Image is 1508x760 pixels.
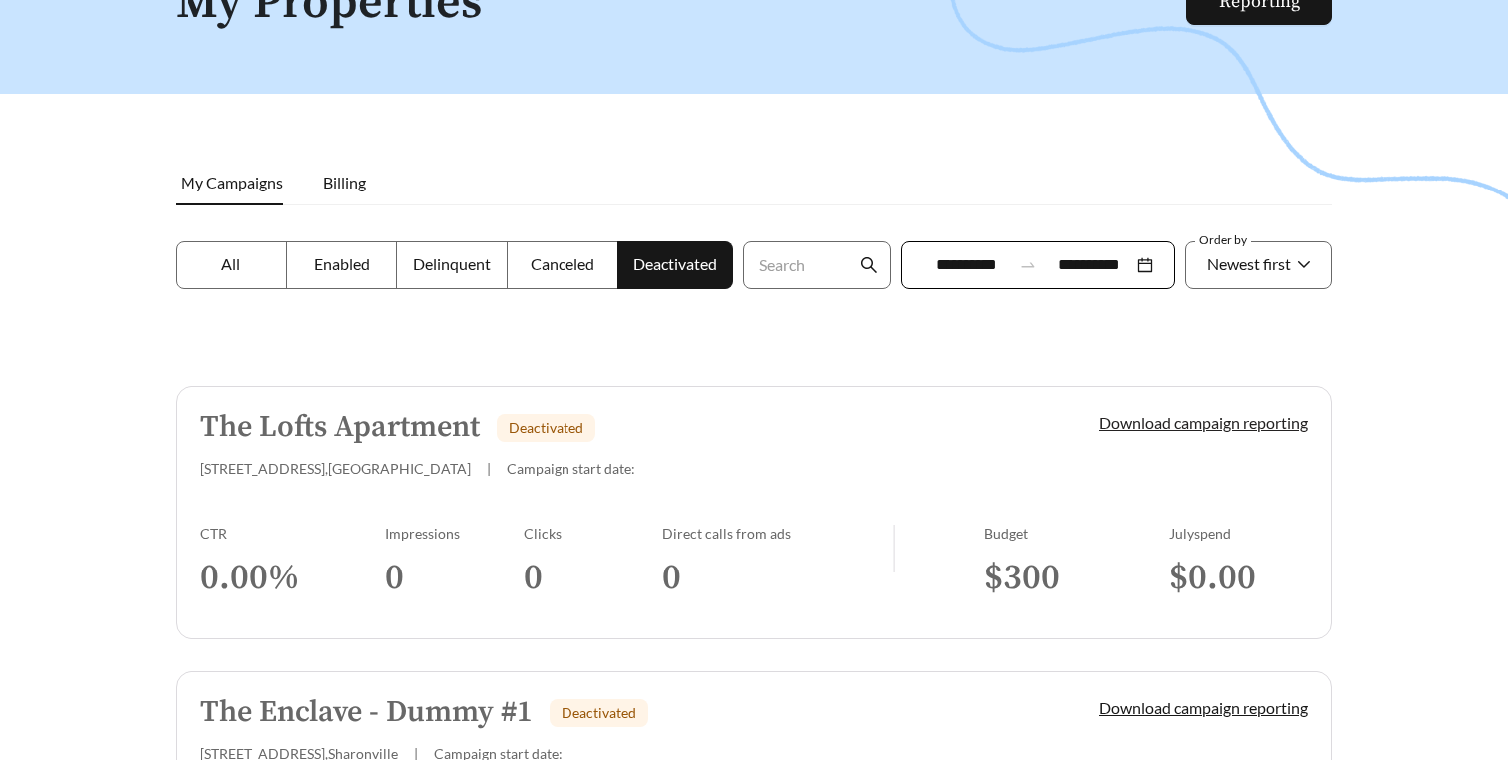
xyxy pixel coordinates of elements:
h5: The Lofts Apartment [200,411,480,444]
div: July spend [1169,525,1308,542]
span: Deactivated [562,704,636,721]
span: Canceled [531,254,594,273]
h5: The Enclave - Dummy #1 [200,696,533,729]
h3: $ 0.00 [1169,556,1308,600]
span: Enabled [314,254,370,273]
div: CTR [200,525,385,542]
h3: 0 [385,556,524,600]
h3: 0 [524,556,662,600]
span: | [487,460,491,477]
span: Delinquent [413,254,491,273]
span: All [221,254,240,273]
h3: 0 [662,556,893,600]
span: Deactivated [509,419,583,436]
span: Newest first [1207,254,1291,273]
span: search [860,256,878,274]
span: to [1019,256,1037,274]
div: Clicks [524,525,662,542]
div: Direct calls from ads [662,525,893,542]
div: Budget [984,525,1169,542]
span: swap-right [1019,256,1037,274]
a: Download campaign reporting [1099,698,1308,717]
span: Campaign start date: [507,460,635,477]
span: My Campaigns [181,173,283,191]
a: Download campaign reporting [1099,413,1308,432]
span: Billing [323,173,366,191]
img: line [893,525,895,572]
h3: 0.00 % [200,556,385,600]
div: Impressions [385,525,524,542]
h3: $ 300 [984,556,1169,600]
span: Deactivated [633,254,717,273]
a: The Lofts ApartmentDeactivated[STREET_ADDRESS],[GEOGRAPHIC_DATA]|Campaign start date:Download cam... [176,386,1332,639]
span: [STREET_ADDRESS] , [GEOGRAPHIC_DATA] [200,460,471,477]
